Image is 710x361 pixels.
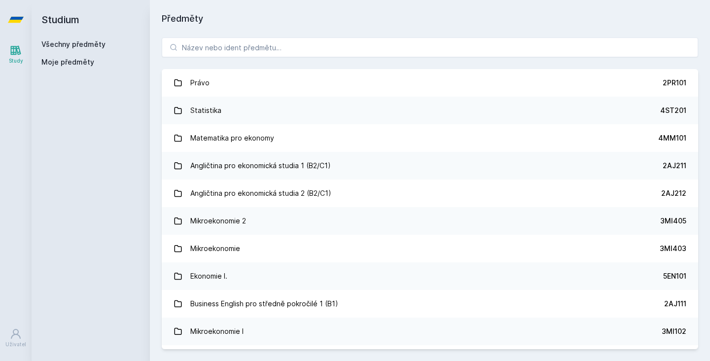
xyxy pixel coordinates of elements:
[661,188,686,198] div: 2AJ212
[660,244,686,253] div: 3MI403
[190,266,227,286] div: Ekonomie I.
[162,97,698,124] a: Statistika 4ST201
[162,12,698,26] h1: Předměty
[662,326,686,336] div: 3MI102
[162,318,698,345] a: Mikroekonomie I 3MI102
[663,161,686,171] div: 2AJ211
[660,106,686,115] div: 4ST201
[190,101,221,120] div: Statistika
[2,323,30,353] a: Uživatel
[190,156,331,176] div: Angličtina pro ekonomická studia 1 (B2/C1)
[162,180,698,207] a: Angličtina pro ekonomická studia 2 (B2/C1) 2AJ212
[41,57,94,67] span: Moje předměty
[190,294,338,314] div: Business English pro středně pokročilé 1 (B1)
[162,37,698,57] input: Název nebo ident předmětu…
[162,152,698,180] a: Angličtina pro ekonomická studia 1 (B2/C1) 2AJ211
[5,341,26,348] div: Uživatel
[663,271,686,281] div: 5EN101
[663,78,686,88] div: 2PR101
[9,57,23,65] div: Study
[2,39,30,70] a: Study
[162,235,698,262] a: Mikroekonomie 3MI403
[190,211,246,231] div: Mikroekonomie 2
[41,40,106,48] a: Všechny předměty
[190,73,210,93] div: Právo
[162,262,698,290] a: Ekonomie I. 5EN101
[190,322,244,341] div: Mikroekonomie I
[664,299,686,309] div: 2AJ111
[162,69,698,97] a: Právo 2PR101
[658,133,686,143] div: 4MM101
[190,239,240,258] div: Mikroekonomie
[190,183,331,203] div: Angličtina pro ekonomická studia 2 (B2/C1)
[162,124,698,152] a: Matematika pro ekonomy 4MM101
[162,207,698,235] a: Mikroekonomie 2 3MI405
[162,290,698,318] a: Business English pro středně pokročilé 1 (B1) 2AJ111
[660,216,686,226] div: 3MI405
[190,128,274,148] div: Matematika pro ekonomy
